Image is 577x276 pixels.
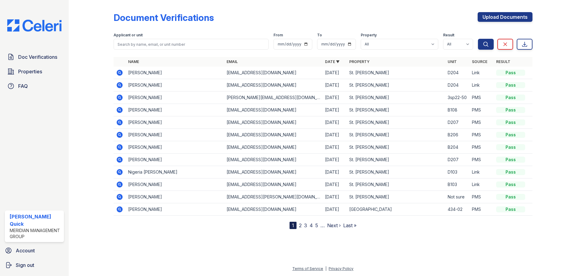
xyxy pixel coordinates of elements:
td: St. [PERSON_NAME] [347,67,445,79]
div: Pass [496,194,525,200]
td: [EMAIL_ADDRESS][DOMAIN_NAME] [224,116,323,129]
td: [PERSON_NAME] [126,154,224,166]
a: Privacy Policy [329,266,353,271]
div: Pass [496,119,525,125]
td: [DATE] [323,116,347,129]
span: Properties [18,68,42,75]
td: [DATE] [323,203,347,216]
td: Nigeria [PERSON_NAME] [126,166,224,178]
a: Properties [5,65,64,78]
a: Result [496,59,510,64]
td: PMS [469,116,494,129]
a: FAQ [5,80,64,92]
td: [DATE] [323,79,347,91]
td: B206 [445,129,469,141]
span: FAQ [18,82,28,90]
label: To [317,33,322,38]
td: D103 [445,166,469,178]
td: [DATE] [323,154,347,166]
td: [DATE] [323,166,347,178]
td: [DATE] [323,191,347,203]
a: Sign out [2,259,66,271]
span: Sign out [16,261,34,269]
a: Unit [448,59,457,64]
td: [PERSON_NAME] [126,104,224,116]
td: PMS [469,203,494,216]
div: Meridian Management Group [10,228,61,240]
a: Upload Documents [478,12,532,22]
span: Doc Verifications [18,53,57,61]
td: PMS [469,154,494,166]
span: Account [16,247,35,254]
div: [PERSON_NAME] Quick [10,213,61,228]
td: [EMAIL_ADDRESS][DOMAIN_NAME] [224,178,323,191]
a: 5 [315,222,318,228]
a: Source [472,59,487,64]
td: [PERSON_NAME] [126,79,224,91]
input: Search by name, email, or unit number [114,39,269,50]
td: [EMAIL_ADDRESS][DOMAIN_NAME] [224,79,323,91]
td: [DATE] [323,91,347,104]
a: Account [2,244,66,257]
div: | [325,266,327,271]
td: [EMAIL_ADDRESS][DOMAIN_NAME] [224,166,323,178]
td: St. [PERSON_NAME] [347,191,445,203]
td: St. [PERSON_NAME] [347,116,445,129]
td: [DATE] [323,178,347,191]
label: From [274,33,283,38]
div: Pass [496,82,525,88]
a: Date ▼ [325,59,340,64]
a: 2 [299,222,302,228]
td: St. [PERSON_NAME] [347,141,445,154]
div: Pass [496,206,525,212]
td: B108 [445,104,469,116]
a: Next › [327,222,341,228]
td: Link [469,79,494,91]
td: [PERSON_NAME] [126,67,224,79]
td: [EMAIL_ADDRESS][PERSON_NAME][DOMAIN_NAME] [224,191,323,203]
td: D204 [445,67,469,79]
td: St. [PERSON_NAME] [347,91,445,104]
div: Pass [496,169,525,175]
td: [GEOGRAPHIC_DATA] [347,203,445,216]
div: Pass [496,132,525,138]
label: Applicant or unit [114,33,143,38]
label: Property [361,33,377,38]
td: 434-02 [445,203,469,216]
span: … [320,222,325,229]
a: Doc Verifications [5,51,64,63]
td: Link [469,67,494,79]
a: Terms of Service [292,266,323,271]
td: St. [PERSON_NAME] [347,129,445,141]
a: 3 [304,222,307,228]
td: [PERSON_NAME] [126,116,224,129]
td: Not sure [445,191,469,203]
td: PMS [469,91,494,104]
td: St. [PERSON_NAME] [347,104,445,116]
a: Name [128,59,139,64]
td: D207 [445,154,469,166]
td: 3sp22-50 [445,91,469,104]
a: Email [227,59,238,64]
label: Result [443,33,454,38]
td: [EMAIL_ADDRESS][DOMAIN_NAME] [224,104,323,116]
div: Document Verifications [114,12,214,23]
td: [PERSON_NAME] [126,91,224,104]
td: Link [469,178,494,191]
td: [EMAIL_ADDRESS][DOMAIN_NAME] [224,154,323,166]
td: [EMAIL_ADDRESS][DOMAIN_NAME] [224,141,323,154]
td: [EMAIL_ADDRESS][DOMAIN_NAME] [224,129,323,141]
div: 1 [290,222,297,229]
td: [PERSON_NAME] [126,191,224,203]
td: [PERSON_NAME] [126,178,224,191]
img: CE_Logo_Blue-a8612792a0a2168367f1c8372b55b34899dd931a85d93a1a3d3e32e68fde9ad4.png [2,19,66,32]
div: Pass [496,181,525,188]
td: D207 [445,116,469,129]
td: [DATE] [323,141,347,154]
td: St. [PERSON_NAME] [347,154,445,166]
td: B103 [445,178,469,191]
td: [DATE] [323,104,347,116]
td: [EMAIL_ADDRESS][DOMAIN_NAME] [224,203,323,216]
td: St. [PERSON_NAME] [347,79,445,91]
td: [PERSON_NAME] [126,129,224,141]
